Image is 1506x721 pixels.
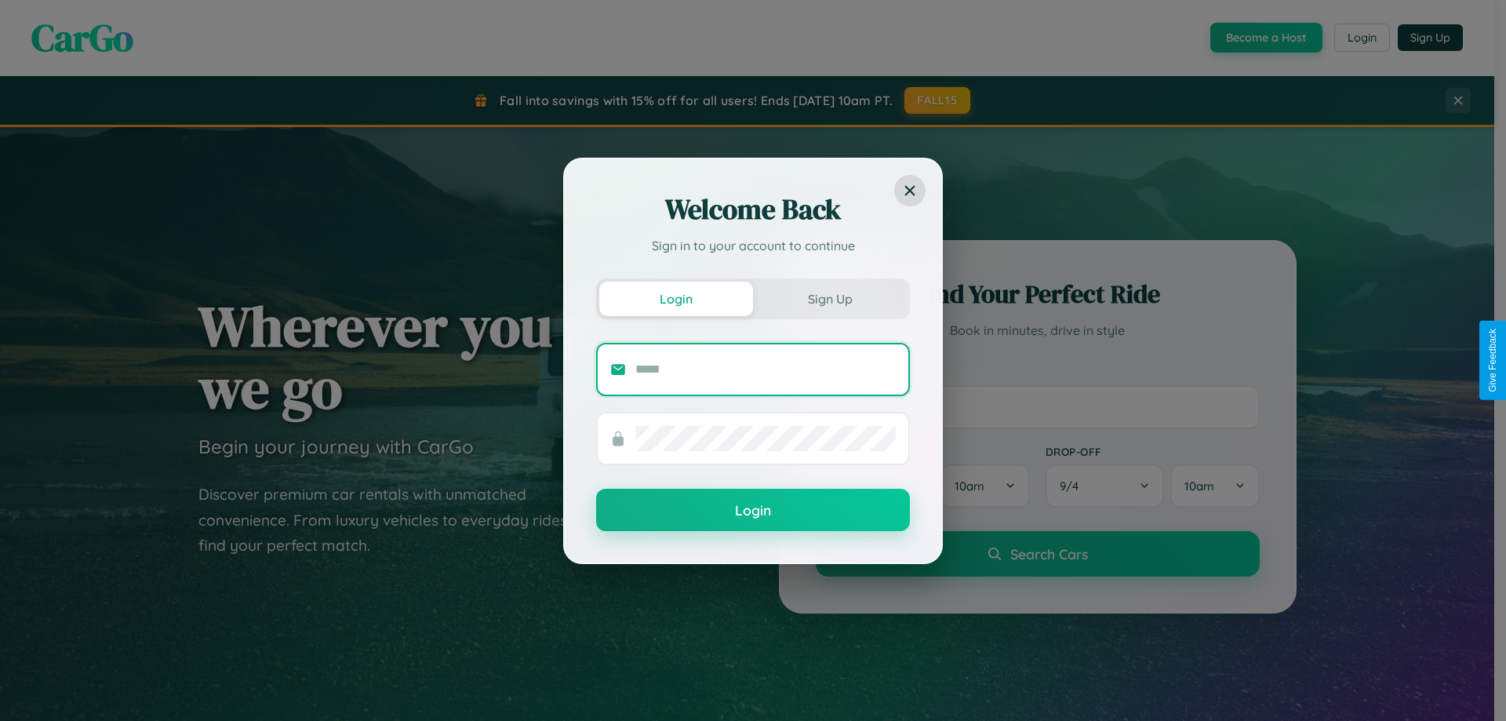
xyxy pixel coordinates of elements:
[596,236,910,255] p: Sign in to your account to continue
[599,282,753,316] button: Login
[596,191,910,228] h2: Welcome Back
[753,282,907,316] button: Sign Up
[1487,329,1498,392] div: Give Feedback
[596,489,910,531] button: Login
